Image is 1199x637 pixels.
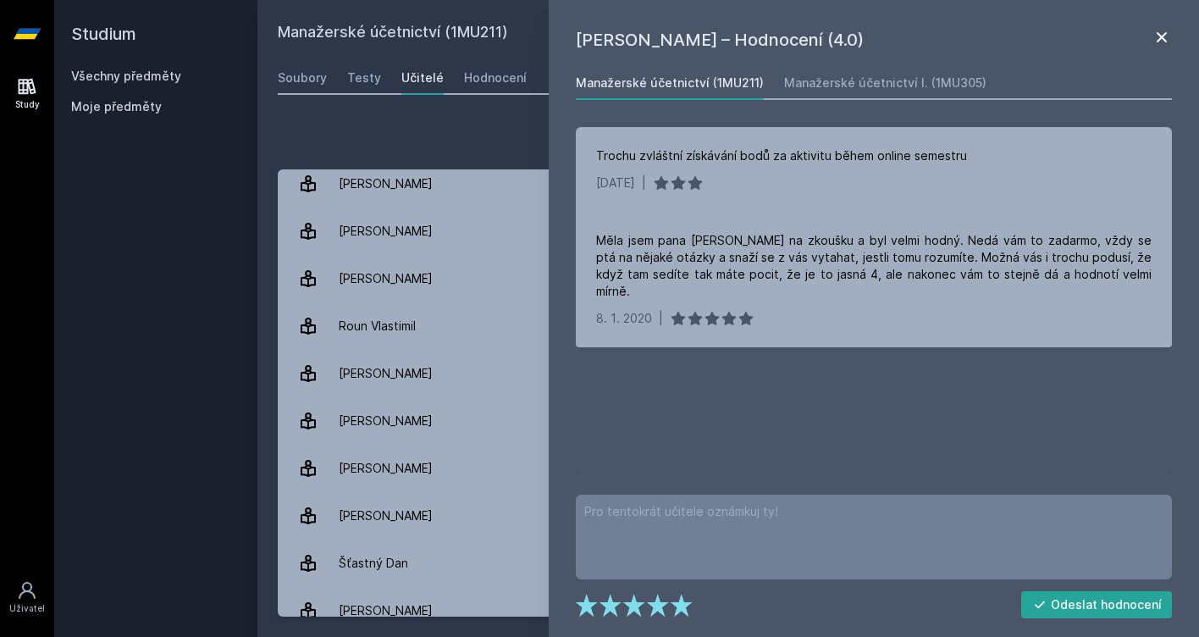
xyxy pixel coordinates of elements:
[278,160,1179,208] a: [PERSON_NAME] 12 hodnocení 3.7
[347,69,381,86] div: Testy
[659,310,663,327] div: |
[339,451,433,485] div: [PERSON_NAME]
[278,350,1179,397] a: [PERSON_NAME] 2 hodnocení 5.0
[278,302,1179,350] a: Roun Vlastimil 4 hodnocení 4.8
[3,572,51,623] a: Uživatel
[596,232,1152,300] div: Měla jsem pana [PERSON_NAME] na zkoušku a byl velmi hodný. Nedá vám to zadarmo, vždy se ptá na ně...
[339,357,433,391] div: [PERSON_NAME]
[278,540,1179,587] a: Šťastný Dan 1 hodnocení 3.0
[596,310,652,327] div: 8. 1. 2020
[278,20,989,47] h2: Manažerské účetnictví (1MU211)
[1021,591,1173,618] button: Odeslat hodnocení
[278,397,1179,445] a: [PERSON_NAME] 10 hodnocení 3.7
[347,61,381,95] a: Testy
[642,174,646,191] div: |
[596,147,967,164] div: Trochu zvláštní získávání bodů za aktivitu během online semestru
[401,61,444,95] a: Učitelé
[339,546,408,580] div: Šťastný Dan
[339,262,433,296] div: [PERSON_NAME]
[71,98,162,115] span: Moje předměty
[71,69,181,83] a: Všechny předměty
[339,309,416,343] div: Roun Vlastimil
[339,214,433,248] div: [PERSON_NAME]
[339,404,433,438] div: [PERSON_NAME]
[278,61,327,95] a: Soubory
[278,255,1179,302] a: [PERSON_NAME] 1 hodnocení 4.0
[464,69,527,86] div: Hodnocení
[339,594,433,628] div: [PERSON_NAME]
[339,167,433,201] div: [PERSON_NAME]
[278,587,1179,634] a: [PERSON_NAME] 2 hodnocení 4.0
[596,174,635,191] div: [DATE]
[15,98,40,111] div: Study
[9,602,45,615] div: Uživatel
[3,68,51,119] a: Study
[278,208,1179,255] a: [PERSON_NAME] 2 hodnocení 4.0
[339,499,433,533] div: [PERSON_NAME]
[464,61,527,95] a: Hodnocení
[278,69,327,86] div: Soubory
[278,445,1179,492] a: [PERSON_NAME] 4 hodnocení 5.0
[401,69,444,86] div: Učitelé
[278,492,1179,540] a: [PERSON_NAME] 2 hodnocení 5.0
